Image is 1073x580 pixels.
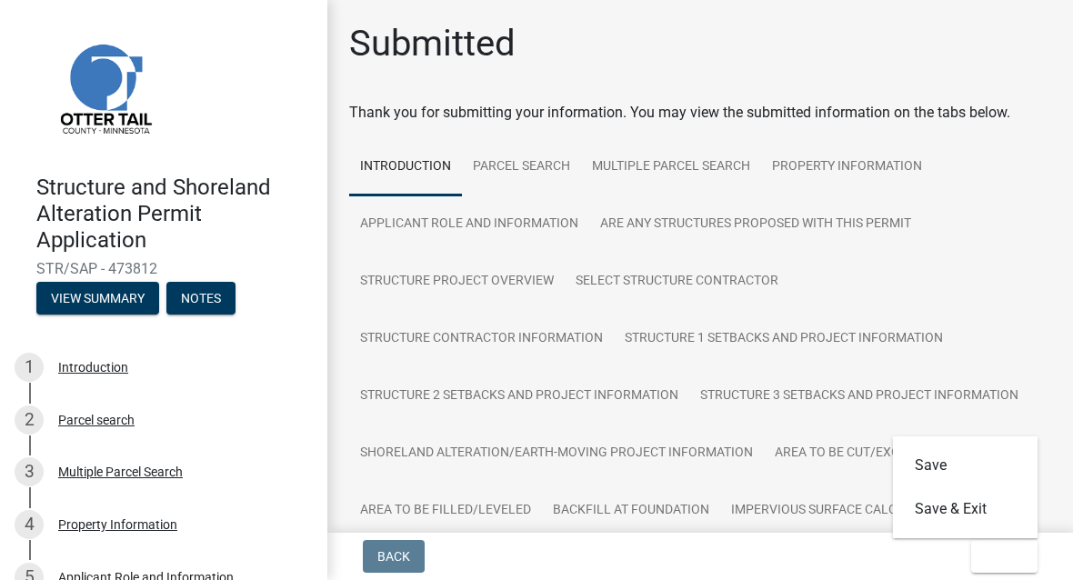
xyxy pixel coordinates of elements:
a: Property Information [761,138,933,196]
h1: Submitted [349,22,516,65]
a: Structure Project Overview [349,253,565,311]
span: Exit [986,549,1012,564]
h4: Structure and Shoreland Alteration Permit Application [36,175,313,253]
button: Exit [971,540,1038,573]
a: Applicant Role and Information [349,195,589,254]
a: Structure 2 Setbacks and project information [349,367,689,425]
a: Structure 3 Setbacks and project information [689,367,1029,425]
div: Exit [893,436,1038,538]
a: Area to be Filled/Leveled [349,482,542,540]
div: Multiple Parcel Search [58,465,183,478]
a: Shoreland Alteration/Earth-Moving Project Information [349,425,764,483]
button: Save [893,444,1038,487]
a: Impervious Surface Calculations - Buildings [720,482,1040,540]
div: Property Information [58,518,177,531]
img: Otter Tail County, Minnesota [36,19,173,155]
div: 4 [15,510,44,539]
button: Back [363,540,425,573]
wm-modal-confirm: Notes [166,293,236,307]
a: Structure 1 Setbacks and project information [614,310,954,368]
div: 3 [15,457,44,486]
div: Introduction [58,361,128,374]
a: Are any Structures Proposed with this Permit [589,195,922,254]
wm-modal-confirm: Summary [36,293,159,307]
button: Save & Exit [893,487,1038,531]
div: Thank you for submitting your information. You may view the submitted information on the tabs below. [349,102,1051,124]
a: Parcel search [462,138,581,196]
span: Back [377,549,410,564]
div: 1 [15,353,44,382]
a: Structure Contractor Information [349,310,614,368]
button: Notes [166,282,236,315]
div: Parcel search [58,414,135,426]
a: Introduction [349,138,462,196]
a: Area to be Cut/Excavated [764,425,955,483]
a: Multiple Parcel Search [581,138,761,196]
button: View Summary [36,282,159,315]
a: Backfill at foundation [542,482,720,540]
a: Select Structure Contractor [565,253,789,311]
span: STR/SAP - 473812 [36,260,291,277]
div: 2 [15,405,44,435]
